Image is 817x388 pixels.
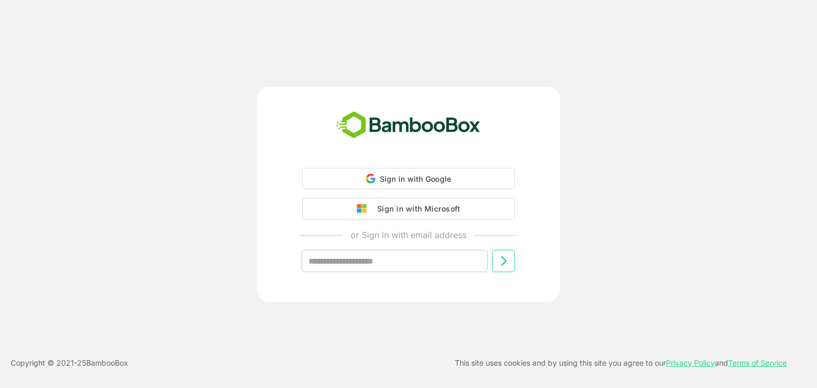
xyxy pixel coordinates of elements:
[11,357,128,369] p: Copyright © 2021- 25 BambooBox
[330,108,486,143] img: bamboobox
[351,229,466,241] p: or Sign in with email address
[666,358,715,367] a: Privacy Policy
[302,198,515,220] button: Sign in with Microsoft
[380,174,452,183] span: Sign in with Google
[372,202,460,216] div: Sign in with Microsoft
[302,168,515,189] div: Sign in with Google
[728,358,787,367] a: Terms of Service
[357,204,372,214] img: google
[455,357,787,369] p: This site uses cookies and by using this site you agree to our and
